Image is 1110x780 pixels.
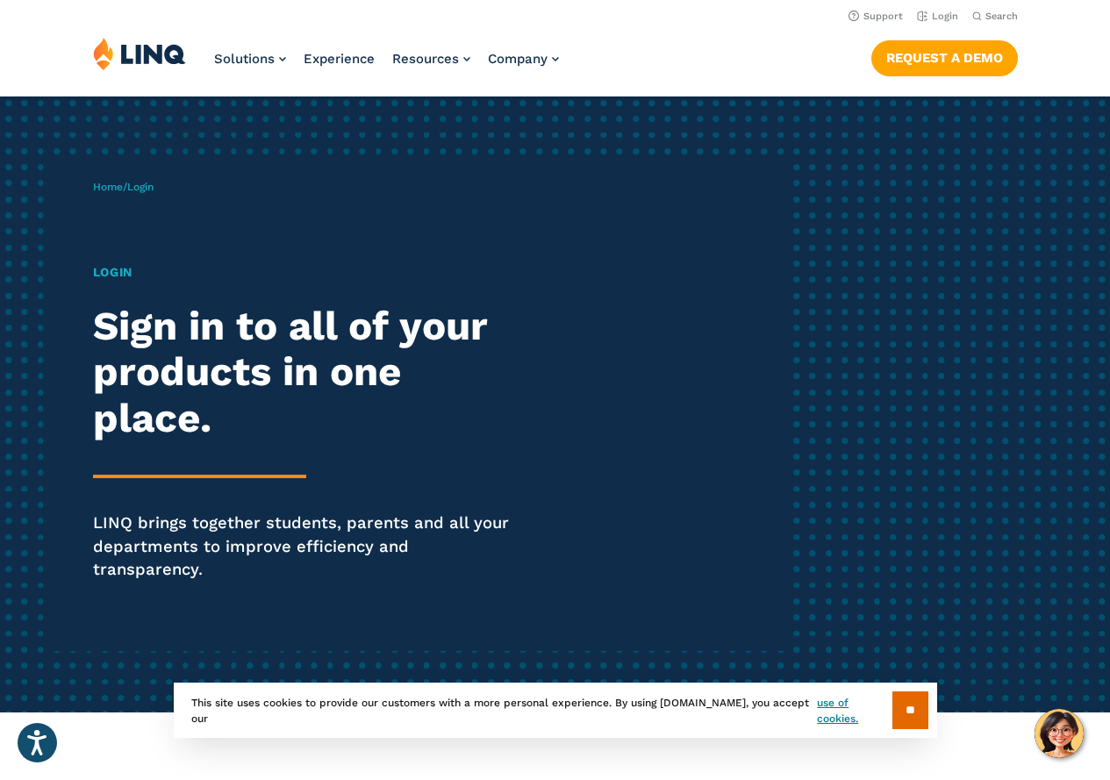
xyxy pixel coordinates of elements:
[93,512,520,581] p: LINQ brings together students, parents and all your departments to improve efficiency and transpa...
[871,37,1018,75] nav: Button Navigation
[93,37,186,70] img: LINQ | K‑12 Software
[985,11,1018,22] span: Search
[488,51,559,67] a: Company
[214,51,286,67] a: Solutions
[93,181,123,193] a: Home
[304,51,375,67] a: Experience
[917,11,958,22] a: Login
[871,40,1018,75] a: Request a Demo
[93,181,154,193] span: /
[849,11,903,22] a: Support
[817,695,892,726] a: use of cookies.
[127,181,154,193] span: Login
[392,51,470,67] a: Resources
[214,37,559,95] nav: Primary Navigation
[1035,709,1084,758] button: Hello, have a question? Let’s chat.
[93,263,520,282] h1: Login
[392,51,459,67] span: Resources
[488,51,548,67] span: Company
[972,10,1018,23] button: Open Search Bar
[93,304,520,442] h2: Sign in to all of your products in one place.
[214,51,275,67] span: Solutions
[174,683,937,738] div: This site uses cookies to provide our customers with a more personal experience. By using [DOMAIN...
